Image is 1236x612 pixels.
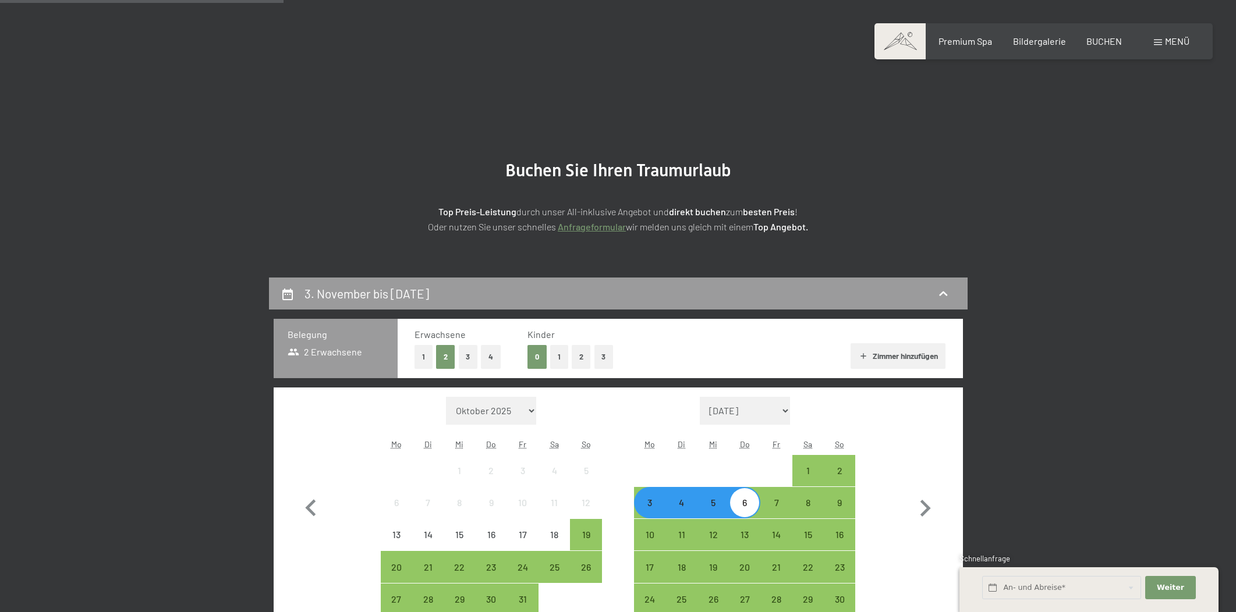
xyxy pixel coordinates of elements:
[507,455,539,486] div: Fri Oct 03 2025
[445,498,474,527] div: 8
[476,519,507,550] div: Anreise nicht möglich
[762,563,791,592] div: 21
[938,35,992,47] a: Premium Spa
[835,439,844,449] abbr: Sonntag
[667,563,696,592] div: 18
[773,439,780,449] abbr: Freitag
[415,329,466,340] span: Erwachsene
[571,466,600,495] div: 5
[570,487,601,518] div: Sun Oct 12 2025
[851,343,945,369] button: Zimmer hinzufügen
[476,487,507,518] div: Anreise nicht möglich
[825,466,854,495] div: 2
[539,551,570,582] div: Sat Oct 25 2025
[505,160,731,180] span: Buchen Sie Ihren Traumurlaub
[1013,35,1066,47] a: Bildergalerie
[539,487,570,518] div: Sat Oct 11 2025
[382,530,411,559] div: 13
[507,519,539,550] div: Fri Oct 17 2025
[381,551,412,582] div: Anreise möglich
[1145,576,1195,600] button: Weiter
[444,551,475,582] div: Wed Oct 22 2025
[729,487,760,518] div: Thu Nov 06 2025
[476,519,507,550] div: Thu Oct 16 2025
[558,221,626,232] a: Anfrageformular
[634,487,665,518] div: Anreise möglich
[412,519,444,550] div: Tue Oct 14 2025
[477,466,506,495] div: 2
[635,498,664,527] div: 3
[666,519,697,550] div: Tue Nov 11 2025
[730,498,759,527] div: 6
[507,551,539,582] div: Fri Oct 24 2025
[382,498,411,527] div: 6
[381,487,412,518] div: Anreise nicht möglich
[539,455,570,486] div: Anreise nicht möglich
[824,455,855,486] div: Anreise möglich
[824,519,855,550] div: Sun Nov 16 2025
[792,519,824,550] div: Sat Nov 15 2025
[444,487,475,518] div: Wed Oct 08 2025
[762,498,791,527] div: 7
[508,466,537,495] div: 3
[792,519,824,550] div: Anreise möglich
[794,563,823,592] div: 22
[760,487,792,518] div: Fri Nov 07 2025
[486,439,496,449] abbr: Donnerstag
[444,487,475,518] div: Anreise nicht möglich
[667,530,696,559] div: 11
[594,345,614,369] button: 3
[570,551,601,582] div: Anreise möglich
[445,563,474,592] div: 22
[666,487,697,518] div: Anreise möglich
[413,530,442,559] div: 14
[550,345,568,369] button: 1
[304,286,429,301] h2: 3. November bis [DATE]
[743,206,795,217] strong: besten Preis
[792,551,824,582] div: Sat Nov 22 2025
[824,519,855,550] div: Anreise möglich
[381,487,412,518] div: Mon Oct 06 2025
[959,554,1010,563] span: Schnellanfrage
[539,519,570,550] div: Anreise nicht möglich
[571,563,600,592] div: 26
[413,498,442,527] div: 7
[288,328,384,341] h3: Belegung
[327,204,909,234] p: durch unser All-inklusive Angebot und zum ! Oder nutzen Sie unser schnelles wir melden uns gleich...
[824,455,855,486] div: Sun Nov 02 2025
[697,487,729,518] div: Wed Nov 05 2025
[697,551,729,582] div: Wed Nov 19 2025
[825,563,854,592] div: 23
[477,530,506,559] div: 16
[634,551,665,582] div: Mon Nov 17 2025
[476,487,507,518] div: Thu Oct 09 2025
[476,455,507,486] div: Thu Oct 02 2025
[570,455,601,486] div: Anreise nicht möglich
[444,551,475,582] div: Anreise möglich
[412,551,444,582] div: Anreise möglich
[760,487,792,518] div: Anreise möglich
[438,206,516,217] strong: Top Preis-Leistung
[644,439,655,449] abbr: Montag
[635,530,664,559] div: 10
[570,487,601,518] div: Anreise nicht möglich
[729,551,760,582] div: Anreise möglich
[412,519,444,550] div: Anreise nicht möglich
[792,455,824,486] div: Sat Nov 01 2025
[412,487,444,518] div: Anreise nicht möglich
[729,487,760,518] div: Anreise möglich
[666,551,697,582] div: Tue Nov 18 2025
[508,563,537,592] div: 24
[824,551,855,582] div: Anreise möglich
[824,487,855,518] div: Anreise möglich
[1086,35,1122,47] a: BUCHEN
[753,221,808,232] strong: Top Angebot.
[477,563,506,592] div: 23
[571,498,600,527] div: 12
[1165,35,1189,47] span: Menü
[444,519,475,550] div: Wed Oct 15 2025
[697,519,729,550] div: Wed Nov 12 2025
[760,519,792,550] div: Fri Nov 14 2025
[678,439,685,449] abbr: Dienstag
